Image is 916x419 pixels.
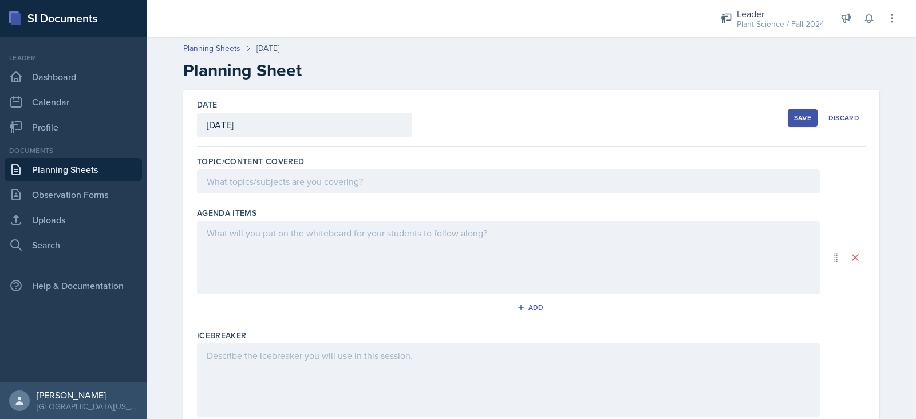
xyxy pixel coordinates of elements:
button: Save [788,109,818,127]
div: Documents [5,145,142,156]
div: Add [519,303,544,312]
a: Dashboard [5,65,142,88]
button: Add [513,299,550,316]
a: Uploads [5,208,142,231]
div: Discard [828,113,859,122]
label: Topic/Content Covered [197,156,304,167]
div: Leader [737,7,824,21]
h2: Planning Sheet [183,60,879,81]
div: [PERSON_NAME] [37,389,137,401]
a: Observation Forms [5,183,142,206]
div: Leader [5,53,142,63]
div: Plant Science / Fall 2024 [737,18,824,30]
button: Discard [822,109,866,127]
a: Search [5,234,142,256]
div: [GEOGRAPHIC_DATA][US_STATE] [37,401,137,412]
div: Save [794,113,811,122]
a: Planning Sheets [5,158,142,181]
label: Icebreaker [197,330,247,341]
label: Agenda items [197,207,256,219]
label: Date [197,99,217,110]
div: Help & Documentation [5,274,142,297]
a: Calendar [5,90,142,113]
a: Profile [5,116,142,139]
a: Planning Sheets [183,42,240,54]
div: [DATE] [256,42,279,54]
